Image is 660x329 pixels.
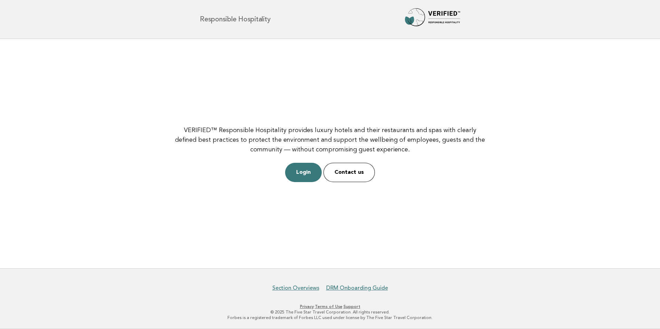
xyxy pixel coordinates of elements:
p: Forbes is a registered trademark of Forbes LLC used under license by The Five Star Travel Corpora... [119,315,541,320]
a: Section Overviews [272,285,319,291]
a: Contact us [323,163,375,182]
a: Terms of Use [315,304,342,309]
h1: Responsible Hospitality [200,16,270,23]
a: Support [343,304,360,309]
p: © 2025 The Five Star Travel Corporation. All rights reserved. [119,309,541,315]
p: · · [119,304,541,309]
img: Forbes Travel Guide [405,8,460,30]
a: DRM Onboarding Guide [326,285,388,291]
a: Privacy [300,304,314,309]
a: Login [285,163,322,182]
p: VERIFIED™ Responsible Hospitality provides luxury hotels and their restaurants and spas with clea... [173,126,487,154]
